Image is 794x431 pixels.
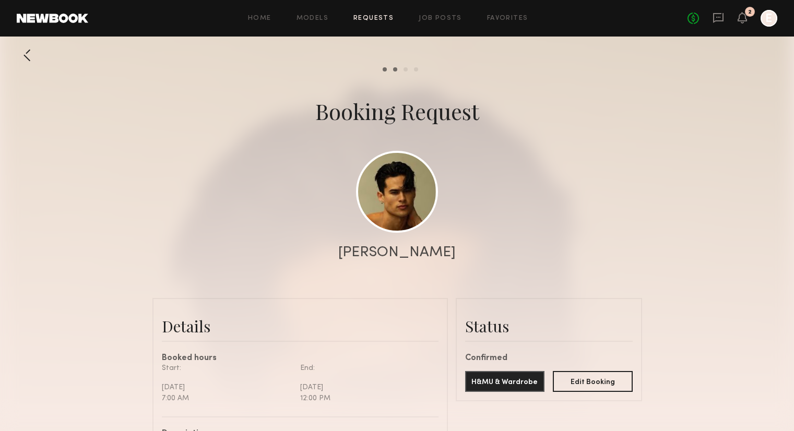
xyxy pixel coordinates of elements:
div: Details [162,316,439,337]
div: 12:00 PM [300,393,431,404]
a: Job Posts [419,15,462,22]
div: 2 [748,9,752,15]
a: Requests [353,15,394,22]
div: [DATE] [162,382,292,393]
a: Favorites [487,15,528,22]
a: E [761,10,777,27]
button: Edit Booking [553,371,633,392]
div: [PERSON_NAME] [338,245,456,260]
div: Start: [162,363,292,374]
div: Status [465,316,633,337]
div: End: [300,363,431,374]
div: 7:00 AM [162,393,292,404]
div: Confirmed [465,354,633,363]
div: Booked hours [162,354,439,363]
button: H&MU & Wardrobe [465,371,545,392]
div: [DATE] [300,382,431,393]
div: Booking Request [315,97,479,126]
a: Home [248,15,271,22]
a: Models [297,15,328,22]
